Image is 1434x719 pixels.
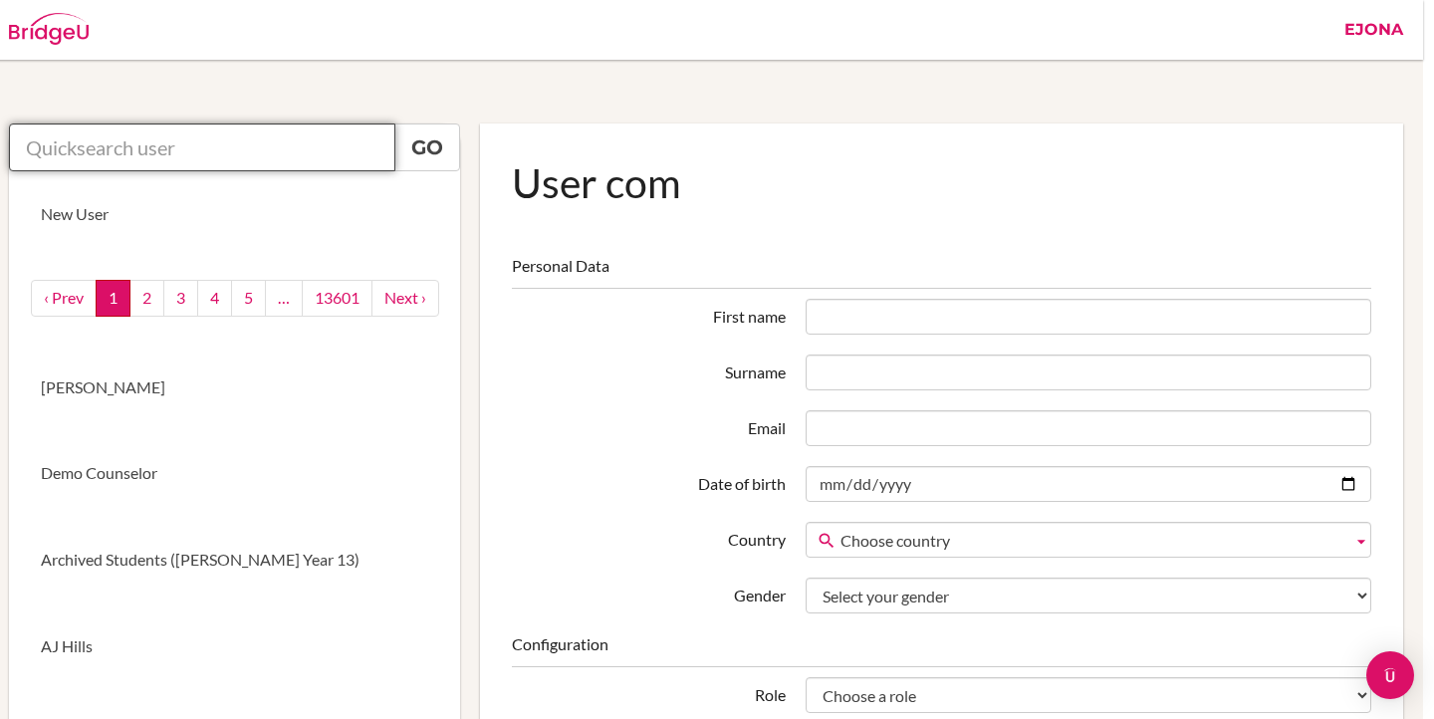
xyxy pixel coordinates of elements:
[502,578,795,607] label: Gender
[9,123,395,171] input: Quicksearch user
[31,280,97,317] a: ‹ Prev
[9,603,460,690] a: AJ Hills
[502,355,795,384] label: Surname
[9,171,460,258] a: New User
[502,522,795,552] label: Country
[502,410,795,440] label: Email
[371,280,439,317] a: next
[163,280,198,317] a: 3
[129,280,164,317] a: 2
[840,523,1344,559] span: Choose country
[9,517,460,603] a: Archived Students ([PERSON_NAME] Year 13)
[9,430,460,517] a: Demo Counselor
[96,280,130,317] a: 1
[197,280,232,317] a: 4
[1366,651,1414,699] div: Open Intercom Messenger
[9,13,89,45] img: Bridge-U
[512,633,1371,667] legend: Configuration
[502,677,795,707] label: Role
[9,345,460,431] a: [PERSON_NAME]
[512,255,1371,289] legend: Personal Data
[502,466,795,496] label: Date of birth
[512,155,1371,210] h1: User com
[231,280,266,317] a: 5
[302,280,372,317] a: 13601
[502,299,795,329] label: First name
[265,280,303,317] a: …
[394,123,460,171] a: Go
